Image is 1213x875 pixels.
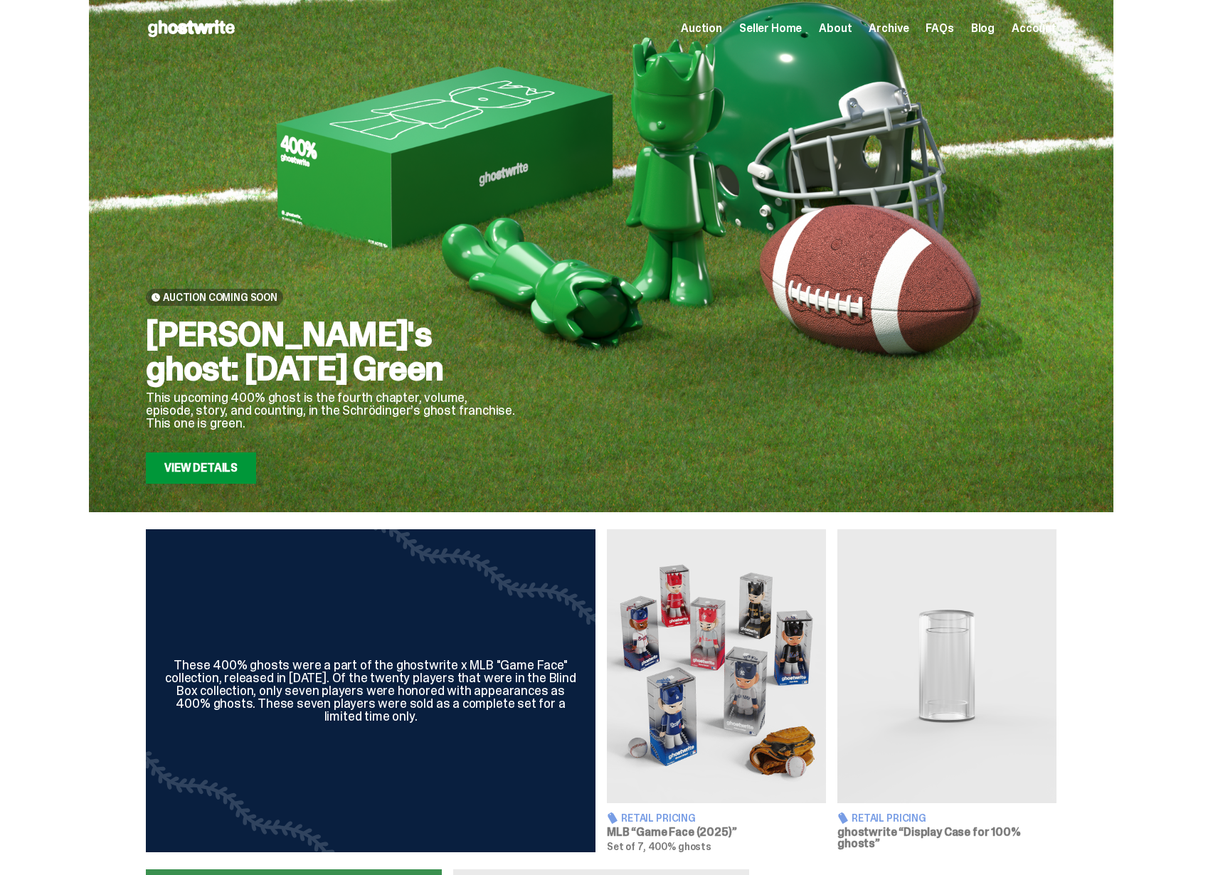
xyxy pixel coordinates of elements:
[621,813,696,823] span: Retail Pricing
[837,529,1056,803] img: Display Case for 100% ghosts
[607,529,826,803] img: Game Face (2025)
[146,452,256,484] a: View Details
[163,659,578,723] div: These 400% ghosts were a part of the ghostwrite x MLB "Game Face" collection, released in [DATE]....
[163,292,277,303] span: Auction Coming Soon
[926,23,953,34] a: FAQs
[607,827,826,838] h3: MLB “Game Face (2025)”
[681,23,722,34] a: Auction
[607,840,711,853] span: Set of 7, 400% ghosts
[607,529,826,852] a: Game Face (2025) Retail Pricing
[819,23,852,34] a: About
[1012,23,1056,34] a: Account
[971,23,995,34] a: Blog
[146,391,516,430] p: This upcoming 400% ghost is the fourth chapter, volume, episode, story, and counting, in the Schr...
[869,23,909,34] a: Archive
[837,529,1056,852] a: Display Case for 100% ghosts Retail Pricing
[852,813,926,823] span: Retail Pricing
[739,23,802,34] a: Seller Home
[837,827,1056,849] h3: ghostwrite “Display Case for 100% ghosts”
[146,317,516,386] h2: [PERSON_NAME]'s ghost: [DATE] Green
